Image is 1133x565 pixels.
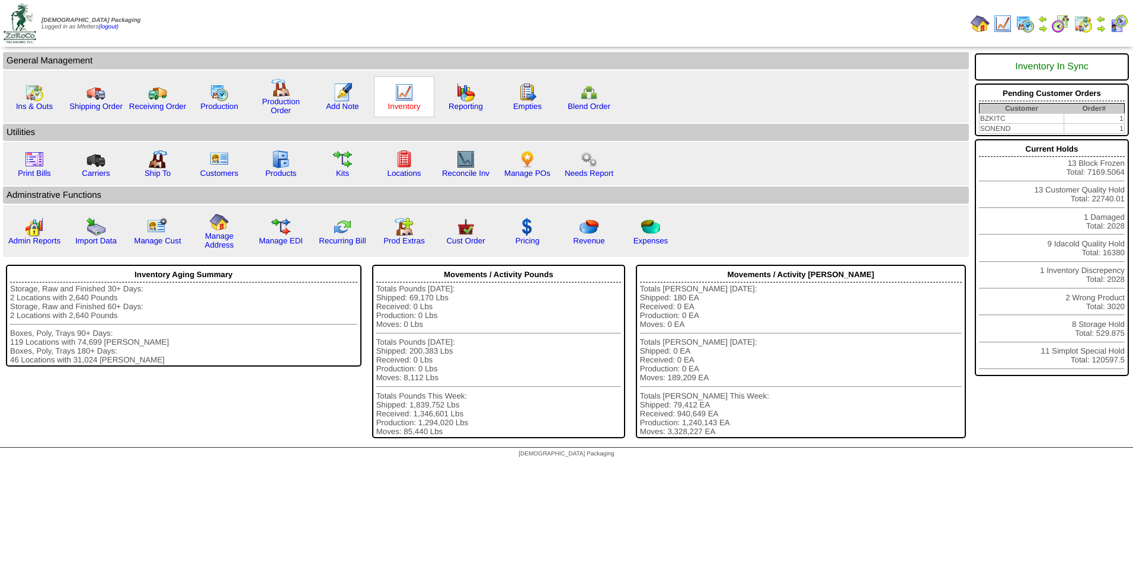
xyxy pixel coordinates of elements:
[446,236,485,245] a: Cust Order
[456,83,475,102] img: graph.gif
[580,217,598,236] img: pie_chart.png
[98,24,119,30] a: (logout)
[456,150,475,169] img: line_graph2.gif
[25,83,44,102] img: calendarinout.gif
[3,187,969,204] td: Adminstrative Functions
[1051,14,1070,33] img: calendarblend.gif
[82,169,110,178] a: Carriers
[971,14,990,33] img: home.gif
[8,236,60,245] a: Admin Reports
[200,102,238,111] a: Production
[148,150,167,169] img: factory2.gif
[519,451,614,457] span: [DEMOGRAPHIC_DATA] Packaging
[979,142,1125,157] div: Current Holds
[1064,124,1124,134] td: 1
[980,104,1064,114] th: Customer
[75,236,117,245] a: Import Data
[25,150,44,169] img: invoice2.gif
[580,150,598,169] img: workflow.png
[1096,24,1106,33] img: arrowright.gif
[640,284,962,436] div: Totals [PERSON_NAME] [DATE]: Shipped: 180 EA Received: 0 EA Production: 0 EA Moves: 0 EA Totals [...
[271,150,290,169] img: cabinet.gif
[513,102,542,111] a: Empties
[1016,14,1035,33] img: calendarprod.gif
[518,83,537,102] img: workorder.gif
[979,86,1125,101] div: Pending Customer Orders
[640,267,962,282] div: Movements / Activity [PERSON_NAME]
[516,236,540,245] a: Pricing
[333,83,352,102] img: orders.gif
[1064,114,1124,124] td: 1
[87,83,105,102] img: truck.gif
[1038,14,1048,24] img: arrowleft.gif
[641,217,660,236] img: pie_chart2.png
[1074,14,1093,33] img: calendarinout.gif
[980,114,1064,124] td: BZKITC
[10,267,357,282] div: Inventory Aging Summary
[148,83,167,102] img: truck2.gif
[388,102,421,111] a: Inventory
[449,102,483,111] a: Reporting
[565,169,613,178] a: Needs Report
[4,4,36,43] img: zoroco-logo-small.webp
[395,83,414,102] img: line_graph.gif
[3,52,969,69] td: General Management
[210,213,229,232] img: home.gif
[979,56,1125,78] div: Inventory In Sync
[87,150,105,169] img: truck3.gif
[41,17,140,24] span: [DEMOGRAPHIC_DATA] Packaging
[568,102,610,111] a: Blend Order
[87,217,105,236] img: import.gif
[1096,14,1106,24] img: arrowleft.gif
[518,217,537,236] img: dollar.gif
[518,150,537,169] img: po.png
[573,236,604,245] a: Revenue
[129,102,186,111] a: Receiving Order
[980,124,1064,134] td: SONEND
[69,102,123,111] a: Shipping Order
[10,284,357,364] div: Storage, Raw and Finished 30+ Days: 2 Locations with 2,640 Pounds Storage, Raw and Finished 60+ D...
[18,169,51,178] a: Print Bills
[975,139,1129,376] div: 13 Block Frozen Total: 7169.5064 13 Customer Quality Hold Total: 22740.01 1 Damaged Total: 2028 9...
[383,236,425,245] a: Prod Extras
[319,236,366,245] a: Recurring Bill
[41,17,140,30] span: Logged in as Mfetters
[16,102,53,111] a: Ins & Outs
[259,236,303,245] a: Manage EDI
[145,169,171,178] a: Ship To
[3,124,969,141] td: Utilities
[265,169,297,178] a: Products
[1038,24,1048,33] img: arrowright.gif
[633,236,668,245] a: Expenses
[333,217,352,236] img: reconcile.gif
[205,232,234,249] a: Manage Address
[395,150,414,169] img: locations.gif
[147,217,169,236] img: managecust.png
[993,14,1012,33] img: line_graph.gif
[336,169,349,178] a: Kits
[134,236,181,245] a: Manage Cust
[395,217,414,236] img: prodextras.gif
[210,150,229,169] img: customers.gif
[387,169,421,178] a: Locations
[442,169,489,178] a: Reconcile Inv
[376,284,621,436] div: Totals Pounds [DATE]: Shipped: 69,170 Lbs Received: 0 Lbs Production: 0 Lbs Moves: 0 Lbs Totals P...
[25,217,44,236] img: graph2.png
[376,267,621,282] div: Movements / Activity Pounds
[262,97,300,115] a: Production Order
[580,83,598,102] img: network.png
[271,217,290,236] img: edi.gif
[333,150,352,169] img: workflow.gif
[1064,104,1124,114] th: Order#
[326,102,359,111] a: Add Note
[504,169,551,178] a: Manage POs
[456,217,475,236] img: cust_order.png
[271,78,290,97] img: factory.gif
[1109,14,1128,33] img: calendarcustomer.gif
[210,83,229,102] img: calendarprod.gif
[200,169,238,178] a: Customers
